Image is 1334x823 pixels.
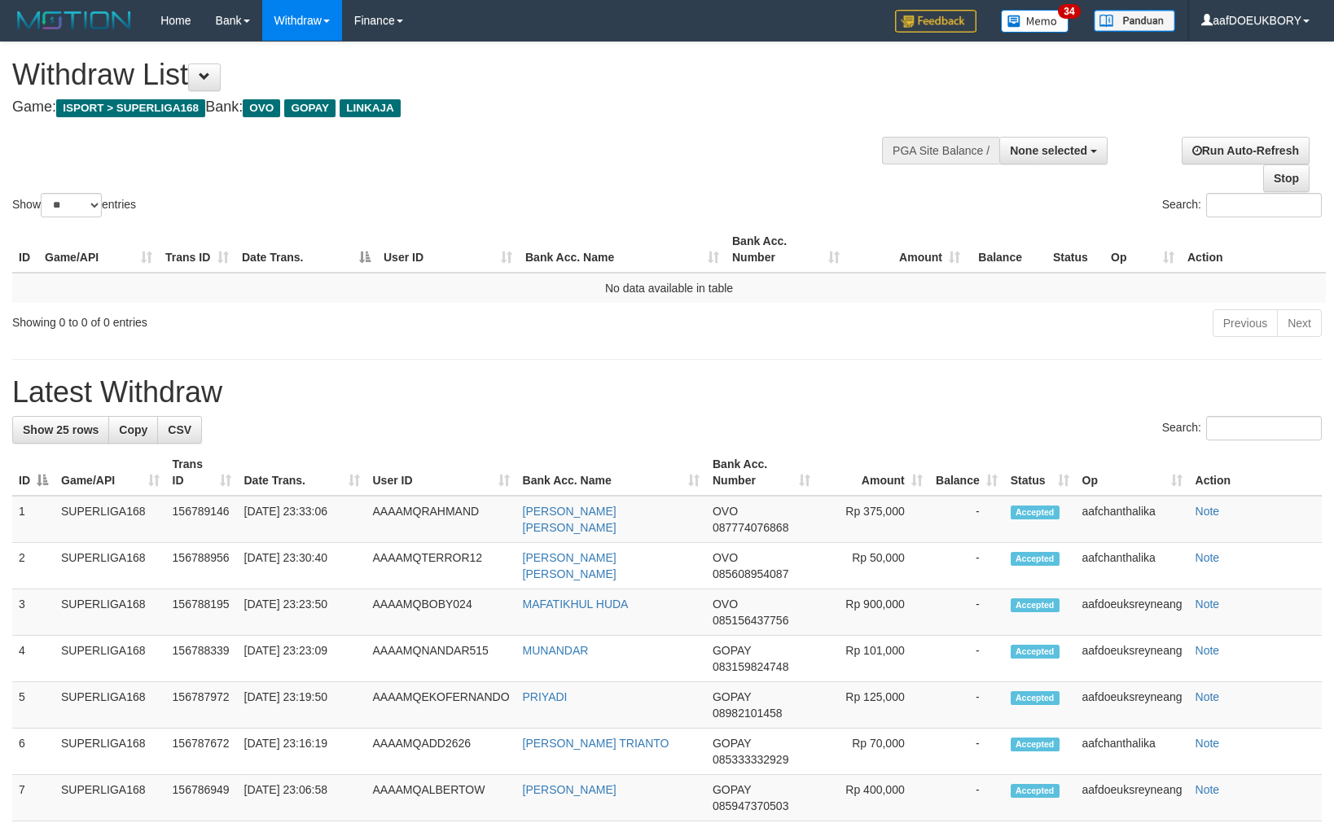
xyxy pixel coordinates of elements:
[1196,737,1220,750] a: Note
[238,636,366,682] td: [DATE] 23:23:09
[1213,309,1278,337] a: Previous
[119,423,147,436] span: Copy
[999,137,1108,164] button: None selected
[1011,645,1060,659] span: Accepted
[706,449,818,496] th: Bank Acc. Number: activate to sort column ascending
[1189,449,1322,496] th: Action
[713,567,788,580] span: Copy 085608954087 to clipboard
[713,737,751,750] span: GOPAY
[523,644,589,657] a: MUNANDAR
[243,99,280,117] span: OVO
[1058,4,1080,19] span: 34
[238,775,366,821] td: [DATE] 23:06:58
[238,589,366,636] td: [DATE] 23:23:50
[929,496,1004,543] td: -
[377,226,519,273] th: User ID: activate to sort column ascending
[713,799,788,812] span: Copy 085947370503 to clipboard
[523,551,617,580] a: [PERSON_NAME] [PERSON_NAME]
[238,682,366,729] td: [DATE] 23:19:50
[726,226,846,273] th: Bank Acc. Number: activate to sort column ascending
[1181,226,1326,273] th: Action
[166,496,238,543] td: 156789146
[1076,496,1189,543] td: aafchanthalika
[108,416,158,444] a: Copy
[1182,137,1310,164] a: Run Auto-Refresh
[159,226,235,273] th: Trans ID: activate to sort column ascending
[817,775,928,821] td: Rp 400,000
[366,775,516,821] td: AAAAMQALBERTOW
[166,449,238,496] th: Trans ID: activate to sort column ascending
[713,598,738,611] span: OVO
[238,729,366,775] td: [DATE] 23:16:19
[1001,10,1069,33] img: Button%20Memo.svg
[817,589,928,636] td: Rp 900,000
[523,737,669,750] a: [PERSON_NAME] TRIANTO
[12,308,544,331] div: Showing 0 to 0 of 0 entries
[929,543,1004,589] td: -
[523,598,629,611] a: MAFATIKHUL HUDA
[1076,729,1189,775] td: aafchanthalika
[168,423,191,436] span: CSV
[713,753,788,766] span: Copy 085333332929 to clipboard
[713,521,788,534] span: Copy 087774076868 to clipboard
[23,423,99,436] span: Show 25 rows
[12,193,136,217] label: Show entries
[1011,691,1060,705] span: Accepted
[516,449,706,496] th: Bank Acc. Name: activate to sort column ascending
[713,644,751,657] span: GOPAY
[12,8,136,33] img: MOTION_logo.png
[523,505,617,534] a: [PERSON_NAME] [PERSON_NAME]
[12,729,55,775] td: 6
[1162,193,1322,217] label: Search:
[41,193,102,217] select: Showentries
[238,449,366,496] th: Date Trans.: activate to sort column ascending
[12,543,55,589] td: 2
[235,226,377,273] th: Date Trans.: activate to sort column descending
[1076,775,1189,821] td: aafdoeuksreyneang
[1206,193,1322,217] input: Search:
[1206,416,1322,440] input: Search:
[55,543,166,589] td: SUPERLIGA168
[817,636,928,682] td: Rp 101,000
[713,707,783,720] span: Copy 08982101458 to clipboard
[1010,144,1087,157] span: None selected
[1076,543,1189,589] td: aafchanthalika
[967,226,1047,273] th: Balance
[366,496,516,543] td: AAAAMQRAHMAND
[1076,589,1189,636] td: aafdoeuksreyneang
[1094,10,1175,32] img: panduan.png
[713,614,788,627] span: Copy 085156437756 to clipboard
[1196,783,1220,796] a: Note
[817,449,928,496] th: Amount: activate to sort column ascending
[12,775,55,821] td: 7
[1011,598,1060,612] span: Accepted
[523,783,617,796] a: [PERSON_NAME]
[366,682,516,729] td: AAAAMQEKOFERNANDO
[1196,644,1220,657] a: Note
[55,449,166,496] th: Game/API: activate to sort column ascending
[882,137,999,164] div: PGA Site Balance /
[166,543,238,589] td: 156788956
[1076,636,1189,682] td: aafdoeuksreyneang
[366,449,516,496] th: User ID: activate to sort column ascending
[1263,164,1310,192] a: Stop
[55,636,166,682] td: SUPERLIGA168
[1162,416,1322,440] label: Search:
[713,690,751,703] span: GOPAY
[12,226,38,273] th: ID
[366,589,516,636] td: AAAAMQBOBY024
[1011,506,1060,519] span: Accepted
[166,729,238,775] td: 156787672
[12,59,873,91] h1: Withdraw List
[238,496,366,543] td: [DATE] 23:33:06
[1196,690,1220,703] a: Note
[55,589,166,636] td: SUPERLIGA168
[1004,449,1076,496] th: Status: activate to sort column ascending
[284,99,336,117] span: GOPAY
[817,729,928,775] td: Rp 70,000
[1196,598,1220,611] a: Note
[713,660,788,673] span: Copy 083159824748 to clipboard
[12,416,109,444] a: Show 25 rows
[12,376,1322,409] h1: Latest Withdraw
[519,226,726,273] th: Bank Acc. Name: activate to sort column ascending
